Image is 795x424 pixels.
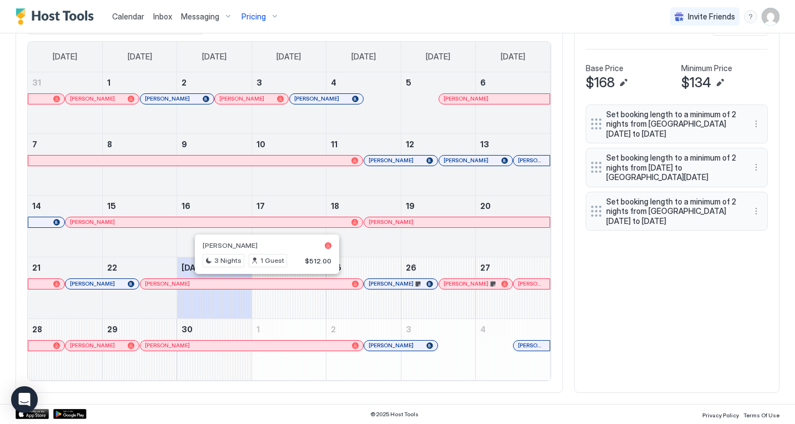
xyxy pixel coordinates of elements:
span: 3 [256,78,262,87]
div: [PERSON_NAME] [369,342,433,349]
td: October 1, 2025 [251,318,326,380]
div: [PERSON_NAME] [369,157,433,164]
td: September 5, 2025 [401,72,475,134]
span: Inbox [153,12,172,21]
a: September 20, 2025 [476,196,550,216]
td: August 31, 2025 [28,72,102,134]
div: Google Play Store [53,409,87,419]
span: [DATE] [53,52,77,62]
span: Privacy Policy [702,412,739,418]
span: [PERSON_NAME] [219,95,264,102]
a: September 14, 2025 [28,196,102,216]
div: Host Tools Logo [16,8,99,25]
a: Inbox [153,11,172,22]
span: $512.00 [305,257,331,265]
a: September 18, 2025 [326,196,400,216]
a: September 6, 2025 [476,72,550,93]
span: 28 [32,325,42,334]
td: September 16, 2025 [177,195,251,257]
span: 16 [182,201,190,211]
a: September 5, 2025 [401,72,475,93]
span: [PERSON_NAME] [70,280,115,287]
span: 6 [480,78,486,87]
a: September 26, 2025 [401,257,475,278]
td: September 12, 2025 [401,133,475,195]
td: September 6, 2025 [476,72,550,134]
a: App Store [16,409,49,419]
a: October 4, 2025 [476,319,550,340]
span: [DATE] [128,52,152,62]
span: 7 [32,139,37,149]
span: [PERSON_NAME] [369,218,414,226]
a: Tuesday [191,42,238,72]
a: Saturday [490,42,536,72]
span: [DATE] [351,52,376,62]
a: September 15, 2025 [103,196,177,216]
a: September 25, 2025 [326,257,400,278]
td: September 22, 2025 [102,257,177,318]
span: Invite Friends [688,12,735,22]
a: Sunday [42,42,88,72]
span: 27 [480,263,490,272]
a: September 2, 2025 [177,72,251,93]
td: September 1, 2025 [102,72,177,134]
a: September 1, 2025 [103,72,177,93]
span: [DATE] [501,52,525,62]
a: September 29, 2025 [103,319,177,340]
div: [PERSON_NAME] [294,95,359,102]
span: 1 [256,325,260,334]
div: [PERSON_NAME] [518,157,545,164]
a: September 16, 2025 [177,196,251,216]
a: October 3, 2025 [401,319,475,340]
span: [PERSON_NAME] [145,95,190,102]
a: September 28, 2025 [28,319,102,340]
span: 15 [107,201,116,211]
span: [PERSON_NAME] [518,280,545,287]
a: September 8, 2025 [103,134,177,154]
span: 29 [107,325,118,334]
span: [PERSON_NAME] [PERSON_NAME] [518,342,545,349]
td: September 20, 2025 [476,195,550,257]
span: 2 [182,78,187,87]
a: September 9, 2025 [177,134,251,154]
a: September 3, 2025 [252,72,326,93]
span: Base Price [586,63,623,73]
a: October 2, 2025 [326,319,400,340]
a: September 13, 2025 [476,134,550,154]
span: 26 [406,263,416,272]
span: [DATE] [276,52,301,62]
span: [PERSON_NAME] [70,342,115,349]
div: [PERSON_NAME] [145,342,359,349]
td: September 25, 2025 [326,257,401,318]
div: [PERSON_NAME] [369,218,545,226]
div: menu [749,204,763,218]
td: September 30, 2025 [177,318,251,380]
a: September 21, 2025 [28,257,102,278]
div: [PERSON_NAME] [70,280,134,287]
span: 10 [256,139,265,149]
span: [PERSON_NAME] [369,157,414,164]
span: 22 [107,263,117,272]
td: September 26, 2025 [401,257,475,318]
td: September 19, 2025 [401,195,475,257]
span: Messaging [181,12,219,22]
span: [DATE] [426,52,450,62]
span: 5 [406,78,411,87]
a: September 22, 2025 [103,257,177,278]
button: More options [749,117,763,131]
div: [PERSON_NAME] [70,218,358,226]
span: 19 [406,201,415,211]
span: 4 [480,325,486,334]
span: © 2025 Host Tools [370,411,419,418]
span: [PERSON_NAME] [444,157,489,164]
span: [PERSON_NAME] [294,95,339,102]
span: 1 Guest [260,256,284,266]
td: September 13, 2025 [476,133,550,195]
span: $168 [586,74,615,91]
a: Privacy Policy [702,408,739,420]
div: [PERSON_NAME] [70,342,134,349]
div: [PERSON_NAME] [219,95,284,102]
span: [DATE] [202,52,227,62]
span: Calendar [112,12,144,21]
